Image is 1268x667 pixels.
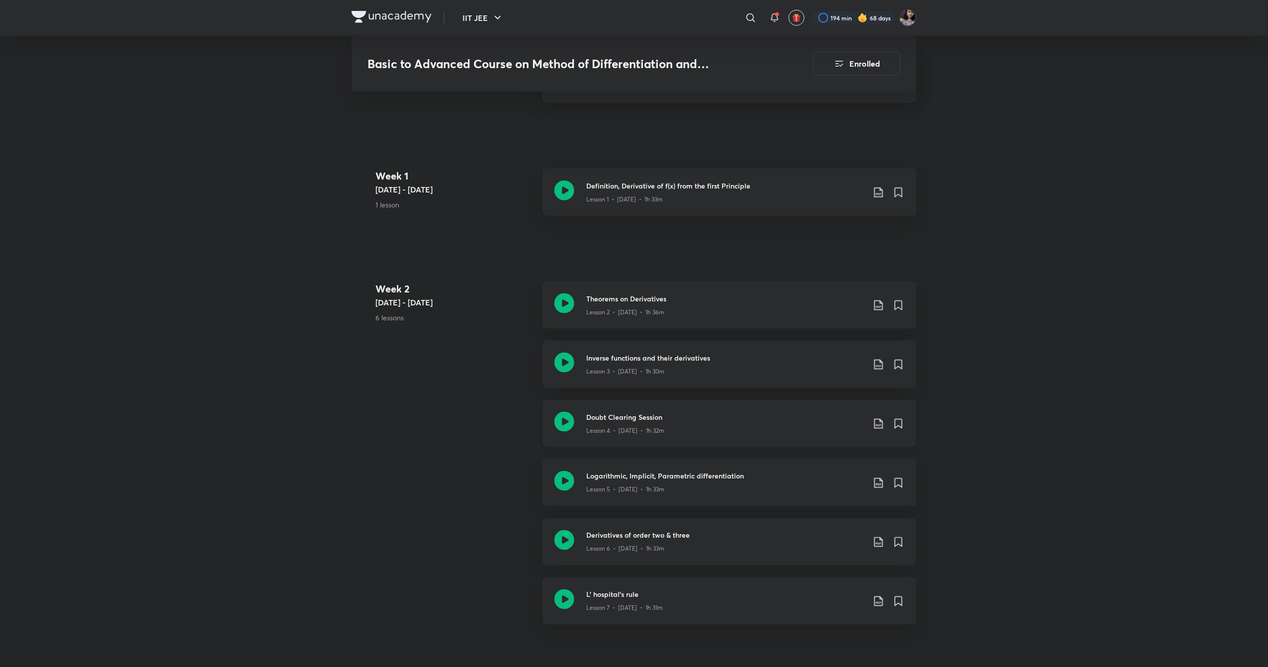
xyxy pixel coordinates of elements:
[543,577,916,637] a: L’ hospital’s ruleLesson 7 • [DATE] • 1h 31m
[543,400,916,459] a: Doubt Clearing SessionLesson 4 • [DATE] • 1h 32m
[352,11,432,25] a: Company Logo
[543,169,916,228] a: Definition, Derivative of f(x) from the first PrincipleLesson 1 • [DATE] • 1h 33m
[375,312,535,323] p: 6 lessons
[543,341,916,400] a: Inverse functions and their derivativesLesson 3 • [DATE] • 1h 30m
[543,459,916,518] a: Logarithmic, Implicit, Parametric differentiationLesson 5 • [DATE] • 1h 33m
[375,282,535,296] h4: Week 2
[375,296,535,308] h5: [DATE] - [DATE]
[900,9,916,26] img: Rakhi Sharma
[586,545,664,554] p: Lesson 6 • [DATE] • 1h 33m
[586,530,865,541] h3: Derivatives of order two & three
[375,169,535,184] h4: Week 1
[813,52,901,76] button: Enrolled
[789,10,805,26] button: avatar
[375,184,535,195] h5: [DATE] - [DATE]
[586,367,664,376] p: Lesson 3 • [DATE] • 1h 30m
[352,11,432,23] img: Company Logo
[456,8,510,28] button: IIT JEE
[792,13,801,22] img: avatar
[375,199,535,210] p: 1 lesson
[586,471,865,481] h3: Logarithmic, Implicit, Parametric differentiation
[586,181,865,191] h3: Definition, Derivative of f(x) from the first Principle
[586,485,664,494] p: Lesson 5 • [DATE] • 1h 33m
[367,57,757,71] h3: Basic to Advanced Course on Method of Differentiation and Integration
[586,353,865,363] h3: Inverse functions and their derivatives
[543,282,916,341] a: Theorems on DerivativesLesson 2 • [DATE] • 1h 36m
[858,13,868,23] img: streak
[586,308,664,317] p: Lesson 2 • [DATE] • 1h 36m
[586,412,865,422] h3: Doubt Clearing Session
[586,426,664,435] p: Lesson 4 • [DATE] • 1h 32m
[586,604,663,613] p: Lesson 7 • [DATE] • 1h 31m
[586,195,663,204] p: Lesson 1 • [DATE] • 1h 33m
[543,518,916,577] a: Derivatives of order two & threeLesson 6 • [DATE] • 1h 33m
[586,589,865,600] h3: L’ hospital’s rule
[586,293,865,304] h3: Theorems on Derivatives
